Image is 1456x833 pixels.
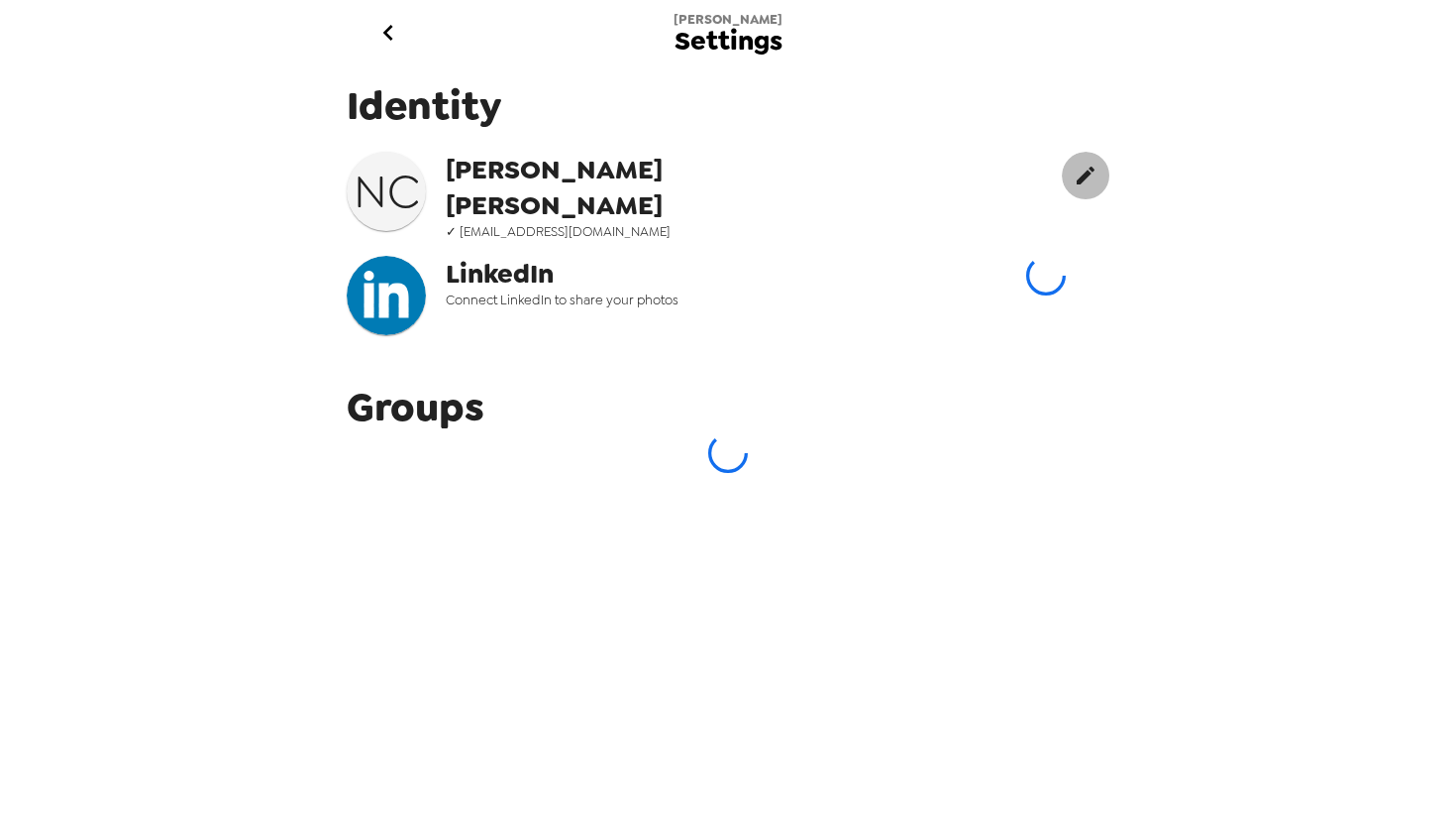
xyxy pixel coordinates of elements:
button: edit [1062,152,1109,199]
span: ✓ [EMAIL_ADDRESS][DOMAIN_NAME] [446,223,846,240]
span: LinkedIn [446,256,846,292]
span: [PERSON_NAME] [PERSON_NAME] [446,152,846,223]
span: Connect LinkedIn to share your photos [446,292,846,308]
span: Settings [675,28,782,55]
img: headshotImg [347,256,426,335]
span: Identity [347,79,1109,132]
span: Groups [347,381,484,433]
span: [PERSON_NAME] [674,11,782,28]
h3: N C [347,164,426,219]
